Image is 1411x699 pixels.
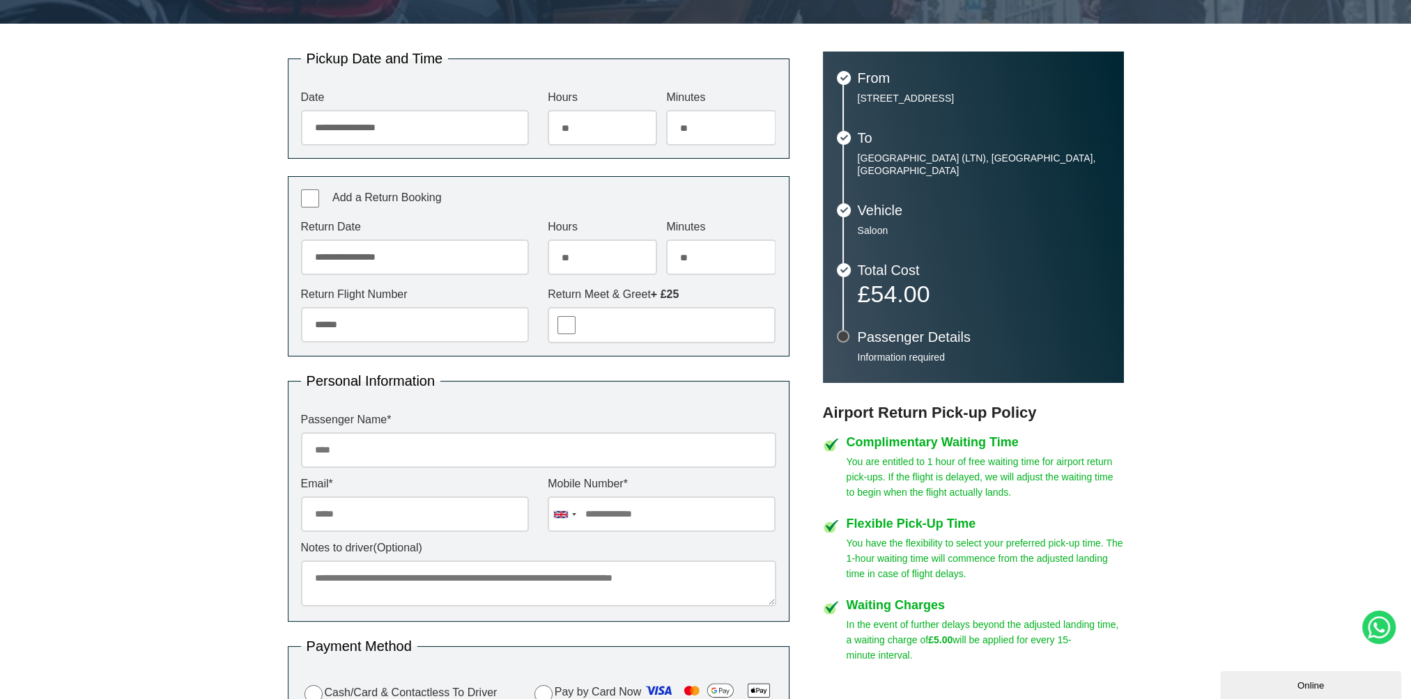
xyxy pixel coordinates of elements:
[301,289,529,300] label: Return Flight Number
[651,288,679,300] strong: + £25
[847,599,1124,611] h4: Waiting Charges
[301,189,319,207] input: Add a Return Booking
[301,374,441,388] legend: Personal Information
[858,263,1110,277] h3: Total Cost
[301,542,776,553] label: Notes to driver
[847,535,1124,581] p: You have the flexibility to select your preferred pick-up time. The 1-hour waiting time will comm...
[1220,668,1404,699] iframe: chat widget
[928,634,953,645] strong: £5.00
[858,92,1110,104] p: [STREET_ADDRESS]
[548,92,657,103] label: Hours
[666,221,776,233] label: Minutes
[847,617,1124,663] p: In the event of further delays beyond the adjusted landing time, a waiting charge of will be appl...
[858,203,1110,217] h3: Vehicle
[858,71,1110,85] h3: From
[666,92,776,103] label: Minutes
[847,436,1124,448] h4: Complimentary Waiting Time
[332,191,442,203] span: Add a Return Booking
[373,542,422,553] span: (Optional)
[301,478,529,489] label: Email
[548,478,776,489] label: Mobile Number
[301,221,529,233] label: Return Date
[858,351,1110,363] p: Information required
[301,414,776,425] label: Passenger Name
[823,404,1124,422] h3: Airport Return Pick-up Policy
[301,92,529,103] label: Date
[858,131,1110,145] h3: To
[858,152,1110,177] p: [GEOGRAPHIC_DATA] (LTN), [GEOGRAPHIC_DATA], [GEOGRAPHIC_DATA]
[548,221,657,233] label: Hours
[548,289,776,300] label: Return Meet & Greet
[847,517,1124,530] h4: Flexible Pick-Up Time
[858,330,1110,344] h3: Passenger Details
[301,52,449,65] legend: Pickup Date and Time
[870,281,930,307] span: 54.00
[847,454,1124,500] p: You are entitled to 1 hour of free waiting time for airport return pick-ups. If the flight is del...
[548,497,580,531] div: United Kingdom: +44
[858,284,1110,304] p: £
[858,224,1110,237] p: Saloon
[301,639,417,653] legend: Payment Method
